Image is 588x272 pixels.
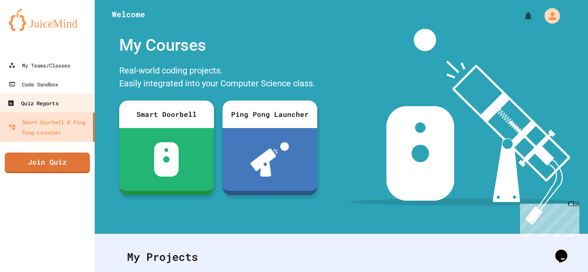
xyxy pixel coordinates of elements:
div: Ping Pong Launcher [223,101,317,128]
img: banner-image-my-projects.png [349,29,580,225]
div: Quiz Reports [7,98,58,109]
div: My Account [535,6,562,26]
div: Smart Doorbell & Ping Pong Launcher [9,117,90,138]
div: Code Sandbox [9,79,58,89]
div: Chat with us now!Close [3,3,59,55]
iframe: chat widget [552,238,579,263]
img: ppl-with-ball.png [251,142,289,177]
iframe: chat widget [517,200,579,237]
div: My Courses [115,29,322,62]
img: logo-orange.svg [9,9,86,31]
img: sdb-white.svg [154,142,179,177]
div: Smart Doorbell [119,101,214,128]
div: My Teams/Classes [9,60,70,70]
div: Real-world coding projects. Easily integrated into your Computer Science class. [115,62,322,94]
div: My Notifications [507,9,535,23]
a: Join Quiz [5,153,90,173]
